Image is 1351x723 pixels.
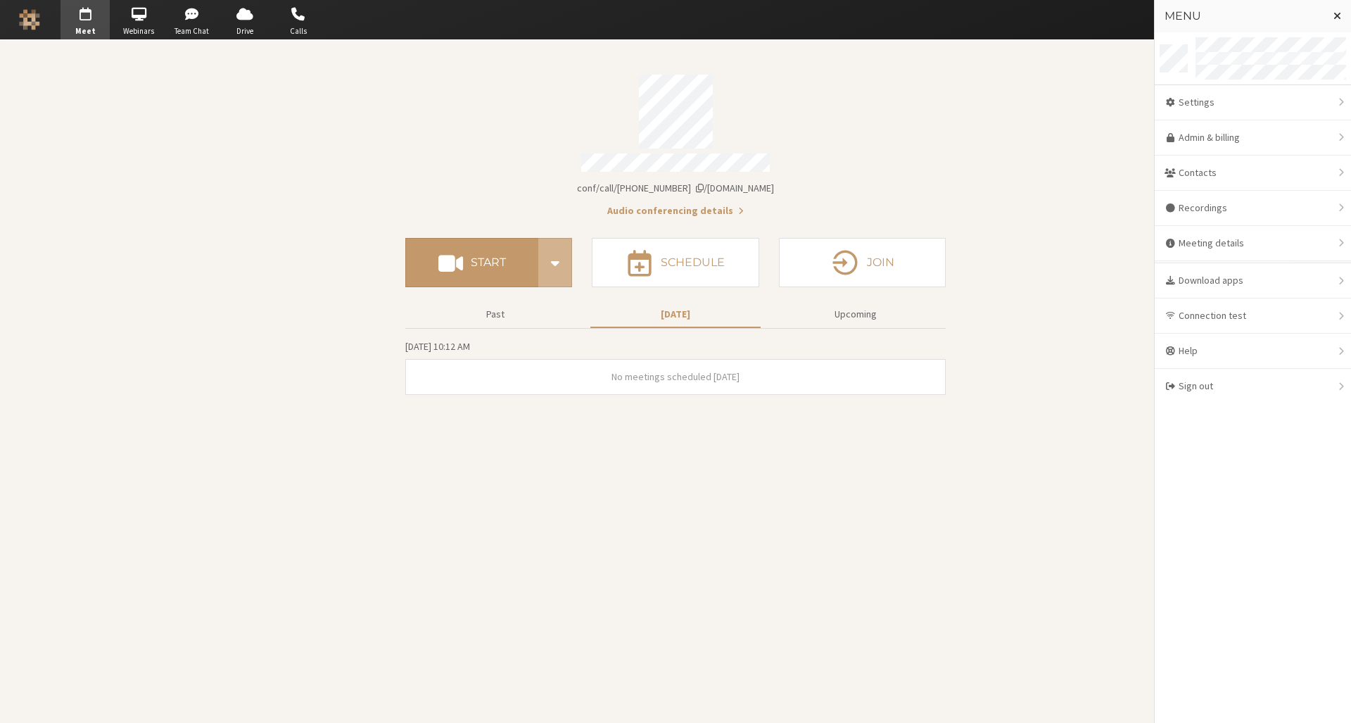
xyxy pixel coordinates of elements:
span: Webinars [114,25,163,37]
button: Audio conferencing details [607,203,744,218]
span: [DATE] 10:12 AM [405,340,470,353]
h4: Schedule [661,257,725,268]
div: Connection test [1155,298,1351,334]
div: Sign out [1155,369,1351,403]
section: Today's Meetings [405,339,946,395]
div: Meeting details [1155,226,1351,261]
div: Recordings [1155,191,1351,226]
button: Upcoming [770,302,941,327]
div: Help [1155,334,1351,369]
img: Iotum [19,9,40,30]
div: Settings [1155,85,1351,120]
span: Team Chat [167,25,217,37]
span: Meet [61,25,110,37]
a: Admin & billing [1155,120,1351,156]
span: No meetings scheduled [DATE] [611,370,740,383]
div: Contacts [1155,156,1351,191]
span: Drive [220,25,269,37]
div: Download apps [1155,263,1351,298]
button: Schedule [592,238,759,287]
h3: Menu [1165,10,1321,23]
h4: Start [471,257,506,268]
button: [DATE] [590,302,761,327]
div: Start conference options [538,238,572,287]
section: Account details [405,65,946,218]
button: Copy my meeting room linkCopy my meeting room link [577,181,774,196]
button: Join [779,238,946,287]
button: Start [405,238,538,287]
button: Past [410,302,581,327]
h4: Join [867,257,894,268]
span: Copy my meeting room link [577,182,774,194]
span: Calls [274,25,323,37]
